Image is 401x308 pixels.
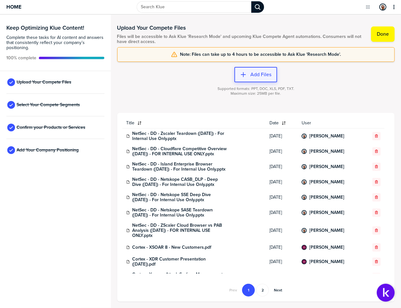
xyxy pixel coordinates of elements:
[132,272,228,282] a: Cortex - Xpanse Attack Surface Management (2023).pdf
[269,210,294,215] span: [DATE]
[302,195,306,199] img: 3f52aea00f59351d4b34b17d24a3c45a-sml.png
[309,164,344,169] a: [PERSON_NAME]
[226,284,241,297] button: Go to previous page
[302,260,306,264] img: c8dd91ea4271c44a822c3a78e4bc3840-sml.png
[269,164,294,169] span: [DATE]
[132,223,228,238] a: NetSec - DD - ZScaler Cloud Browser vs PAB Analysis ([DATE]) - FOR INTERNAL USE ONLY.pptx
[302,259,307,264] div: Denny Stripling
[302,150,306,153] img: 3f52aea00f59351d4b34b17d24a3c45a-sml.png
[17,125,85,130] span: Confirm your Products or Services
[302,195,307,200] div: Dan Wohlgemuth
[302,180,306,184] img: 3f52aea00f59351d4b34b17d24a3c45a-sml.png
[250,71,271,78] label: Add Files
[377,284,395,302] button: Open Support Center
[251,1,264,13] div: Search Klue
[137,1,251,13] input: Search Klue
[309,134,344,139] a: [PERSON_NAME]
[6,4,21,10] span: Home
[266,118,298,128] button: Date
[309,149,344,154] a: [PERSON_NAME]
[269,228,294,233] span: [DATE]
[132,257,228,267] a: Cortex - XDR Customer Presentation ([DATE]).pdf
[270,284,286,297] button: Go to next page
[180,52,341,57] span: Note: Files can take up to 4 hours to be accessible to Ask Klue 'Research Mode'.
[132,192,228,202] a: NetSec - DD - Netskope SSE Deep Dive ([DATE]) - For Internal Use Only.pptx
[302,210,307,215] div: Dan Wohlgemuth
[256,284,269,297] button: Go to page 2
[225,284,287,297] nav: Pagination Navigation
[132,245,211,250] a: Cortex - XSOAR 8 - New Customers.pdf
[132,177,228,187] a: NetSec - DD - Netskope CASB_DLP - Deep Dive ([DATE]) - For Internal Use Only.pptx
[269,259,294,264] span: [DATE]
[302,121,360,126] span: User
[234,67,277,82] button: Add Files
[6,55,36,61] span: Active
[302,134,306,138] img: 3f52aea00f59351d4b34b17d24a3c45a-sml.png
[309,259,344,264] a: [PERSON_NAME]
[269,180,294,185] span: [DATE]
[302,165,306,169] img: 3f52aea00f59351d4b34b17d24a3c45a-sml.png
[132,131,228,141] a: NetSec - DD - Zscaler Teardown ([DATE]) - For Internal Use Only.pptx
[132,162,228,172] a: NetSec - DD - Island Enterprise Browser Teardown ([DATE]) - For Internal Use Only.pptx
[365,4,371,10] button: Open Drop
[126,121,134,126] span: Title
[302,228,307,233] div: Dan Wohlgemuth
[302,245,307,250] div: Denny Stripling
[17,80,71,85] span: Upload Your Compete Files
[309,195,344,200] a: [PERSON_NAME]
[269,245,294,250] span: [DATE]
[231,91,281,96] span: Maximum size: 25MB per file.
[117,34,365,44] span: Files will be accessible to Ask Klue 'Research Mode' and upcoming Klue Compete Agent automations....
[377,31,389,37] label: Done
[302,229,306,232] img: 3f52aea00f59351d4b34b17d24a3c45a-sml.png
[269,134,294,139] span: [DATE]
[6,35,104,50] span: Complete these tasks for AI content and answers that consistently reflect your company’s position...
[302,164,307,169] div: Dan Wohlgemuth
[302,246,306,249] img: c8dd91ea4271c44a822c3a78e4bc3840-sml.png
[117,24,365,32] h1: Upload Your Compete Files
[17,102,80,107] span: Select Your Compete Segments
[309,180,344,185] a: [PERSON_NAME]
[132,146,228,157] a: NetSec - DD - Cloudflare Competitive Overview ([DATE]) - FOR INTERNAL USE ONLY.pptx
[302,211,306,215] img: 3f52aea00f59351d4b34b17d24a3c45a-sml.png
[379,4,386,11] div: Dan Wohlgemuth
[269,149,294,154] span: [DATE]
[309,210,344,215] a: [PERSON_NAME]
[218,86,294,91] span: Supported formats: PPT, DOC, XLS, PDF, TXT.
[269,195,294,200] span: [DATE]
[371,26,395,42] button: Done
[17,148,79,153] span: Add Your Company Positioning
[6,25,104,31] h3: Keep Optimizing Klue Content!
[122,118,266,128] button: Title
[302,180,307,185] div: Dan Wohlgemuth
[132,208,228,218] a: NetSec - DD - Netskope SASE Teardown ([DATE]) - For Internal Use Only.pptx
[269,121,279,126] span: Date
[380,4,386,10] img: 3f52aea00f59351d4b34b17d24a3c45a-sml.png
[302,134,307,139] div: Dan Wohlgemuth
[379,3,387,11] a: Edit Profile
[302,149,307,154] div: Dan Wohlgemuth
[309,245,344,250] a: [PERSON_NAME]
[309,228,344,233] a: [PERSON_NAME]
